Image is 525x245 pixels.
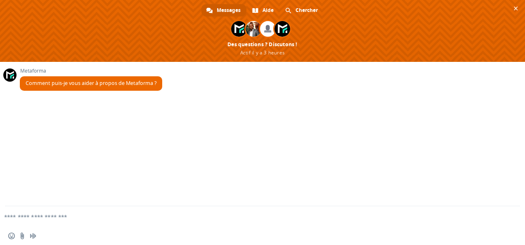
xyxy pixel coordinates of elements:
span: Chercher [296,4,318,16]
span: Envoyer un fichier [19,233,26,239]
span: Insérer un emoji [8,233,15,239]
span: Metaforma [20,68,162,74]
span: Comment puis-je vous aider à propos de Metaforma ? [26,80,156,87]
div: Chercher [280,4,324,16]
span: Fermer le chat [511,4,520,13]
span: Aide [262,4,274,16]
textarea: Entrez votre message... [4,213,494,221]
span: Message audio [30,233,36,239]
div: Aide [247,4,279,16]
div: Messages [201,4,246,16]
span: Messages [217,4,241,16]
